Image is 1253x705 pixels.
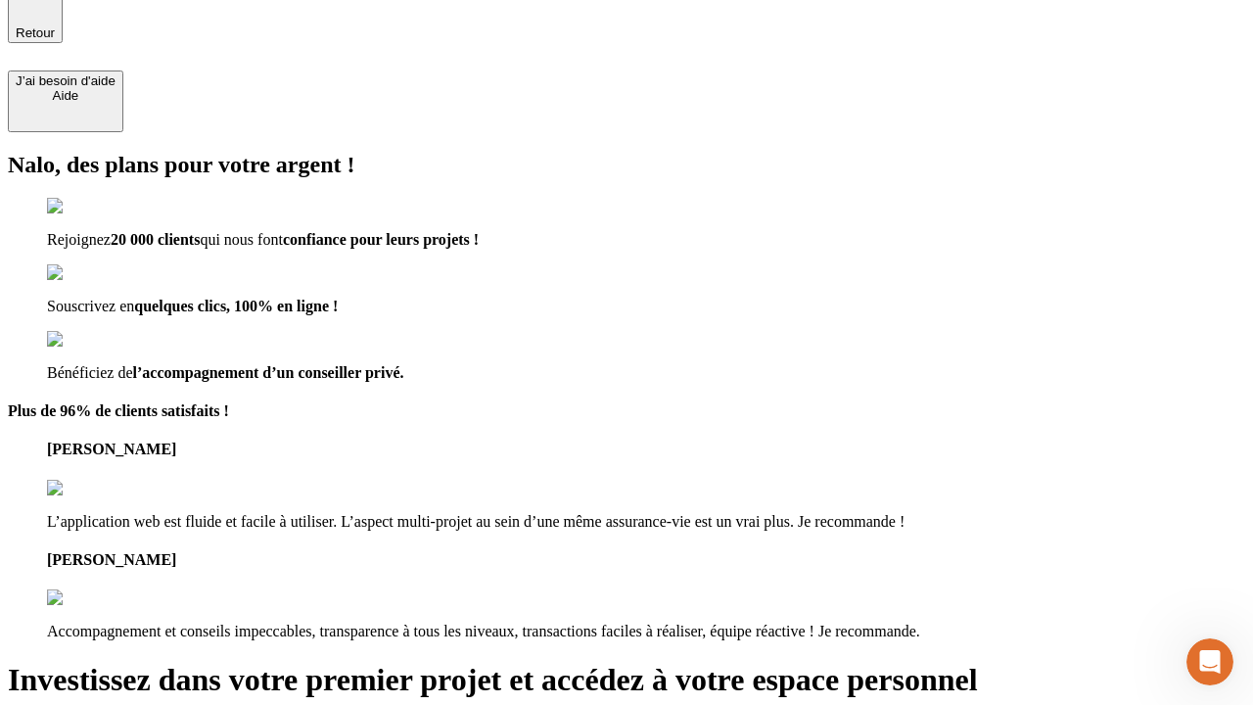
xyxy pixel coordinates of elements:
p: L’application web est fluide et facile à utiliser. L’aspect multi-projet au sein d’une même assur... [47,513,1245,531]
h4: [PERSON_NAME] [47,441,1245,458]
h1: Investissez dans votre premier projet et accédez à votre espace personnel [8,662,1245,698]
div: J’ai besoin d'aide [16,73,116,88]
span: quelques clics, 100% en ligne ! [134,298,338,314]
span: 20 000 clients [111,231,201,248]
h4: [PERSON_NAME] [47,551,1245,569]
img: checkmark [47,331,131,349]
img: checkmark [47,198,131,215]
img: reviews stars [47,480,144,497]
p: Accompagnement et conseils impeccables, transparence à tous les niveaux, transactions faciles à r... [47,623,1245,640]
img: checkmark [47,264,131,282]
iframe: Intercom live chat [1186,638,1233,685]
h2: Nalo, des plans pour votre argent ! [8,152,1245,178]
span: Retour [16,25,55,40]
span: Souscrivez en [47,298,134,314]
button: J’ai besoin d'aideAide [8,70,123,132]
span: confiance pour leurs projets ! [283,231,479,248]
span: Bénéficiez de [47,364,133,381]
img: reviews stars [47,589,144,607]
div: Aide [16,88,116,103]
span: Rejoignez [47,231,111,248]
span: l’accompagnement d’un conseiller privé. [133,364,404,381]
span: qui nous font [200,231,282,248]
h4: Plus de 96% de clients satisfaits ! [8,402,1245,420]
